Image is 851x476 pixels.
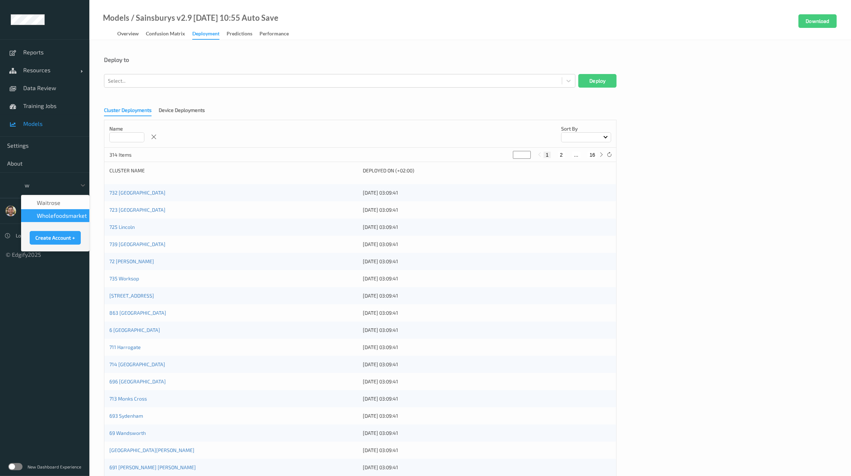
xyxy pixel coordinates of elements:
span: [DATE] 03:09:41 [363,258,398,264]
a: 693 Sydenham [109,413,143,419]
span: [DATE] 03:09:41 [363,344,398,350]
div: Cluster Deployments [104,107,152,116]
span: [DATE] 03:09:41 [363,464,398,470]
a: 6 [GEOGRAPHIC_DATA] [109,327,160,333]
span: [DATE] 03:09:41 [363,275,398,281]
a: Confusion matrix [146,29,192,39]
span: [DATE] 03:09:41 [363,413,398,419]
span: [DATE] 03:09:41 [363,430,398,436]
a: Overview [117,29,146,39]
div: / Sainsburys v2.9 [DATE] 10:55 Auto Save [129,14,278,21]
div: Cluster Name [109,167,358,174]
a: 732 [GEOGRAPHIC_DATA] [109,190,165,196]
div: Deployed on (+02:00) [363,167,611,174]
div: Predictions [227,30,252,39]
a: 735 Worksop [109,275,139,281]
button: 16 [588,152,598,158]
button: Deploy [578,74,617,88]
button: Download [798,14,837,28]
div: Confusion matrix [146,30,185,39]
a: 711 Harrogate [109,344,141,350]
button: ... [572,152,580,158]
a: [STREET_ADDRESS] [109,293,154,299]
span: [DATE] 03:09:41 [363,378,398,384]
a: 69 Wandsworth [109,430,146,436]
a: 691 [PERSON_NAME] [PERSON_NAME] [109,464,196,470]
a: Device Deployments [159,107,212,113]
a: Predictions [227,29,259,39]
span: [DATE] 03:09:41 [363,310,398,316]
p: Sort by [561,125,611,132]
button: 1 [544,152,551,158]
span: [DATE] 03:09:41 [363,190,398,196]
div: Deploy to [104,56,836,63]
a: Performance [259,29,296,39]
span: [DATE] 03:09:41 [363,447,398,453]
div: Deployment [192,30,219,40]
a: 725 Lincoln [109,224,135,230]
a: [GEOGRAPHIC_DATA][PERSON_NAME] [109,447,194,453]
a: Models [103,14,129,21]
a: 696 [GEOGRAPHIC_DATA] [109,378,166,384]
span: [DATE] 03:09:41 [363,396,398,402]
a: Cluster Deployments [104,107,159,113]
button: 2 [558,152,565,158]
p: 314 Items [109,151,163,158]
a: 863 [GEOGRAPHIC_DATA] [109,310,166,316]
span: [DATE] 03:09:41 [363,241,398,247]
a: 713 Monks Cross [109,396,147,402]
span: [DATE] 03:09:41 [363,361,398,367]
p: Name [109,125,144,132]
a: 739 [GEOGRAPHIC_DATA] [109,241,165,247]
a: 714 [GEOGRAPHIC_DATA] [109,361,165,367]
a: 723 [GEOGRAPHIC_DATA] [109,207,165,213]
div: Device Deployments [159,107,205,116]
span: [DATE] 03:09:41 [363,327,398,333]
a: 72 [PERSON_NAME] [109,258,154,264]
a: Deployment [192,29,227,40]
span: [DATE] 03:09:41 [363,224,398,230]
div: Performance [259,30,289,39]
span: [DATE] 03:09:41 [363,293,398,299]
div: Overview [117,30,139,39]
span: [DATE] 03:09:41 [363,207,398,213]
